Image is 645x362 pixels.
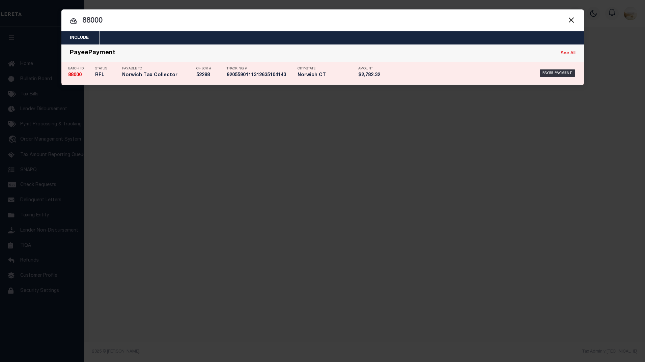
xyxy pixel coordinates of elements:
[567,16,576,24] button: Close
[358,72,389,78] h5: $2,782.32
[196,67,223,71] p: Check #
[68,72,92,78] h5: 88000
[561,51,576,56] a: See All
[95,72,119,78] h5: RFL
[298,72,355,78] h5: Norwich CT
[95,67,119,71] p: Status
[298,67,355,71] p: City/State
[227,67,294,71] p: Tracking #
[540,69,575,77] div: Payee Payment
[68,73,82,78] strong: 88000
[61,15,584,27] input: Start typing...
[70,50,115,57] div: PayeePayment
[227,72,294,78] h5: 9205590111312635104143
[122,72,193,78] h5: Norwich Tax Collector
[68,67,92,71] p: Batch ID
[358,67,389,71] p: Amount
[196,72,223,78] h5: 52288
[122,67,193,71] p: Payable To
[61,31,97,44] button: Include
